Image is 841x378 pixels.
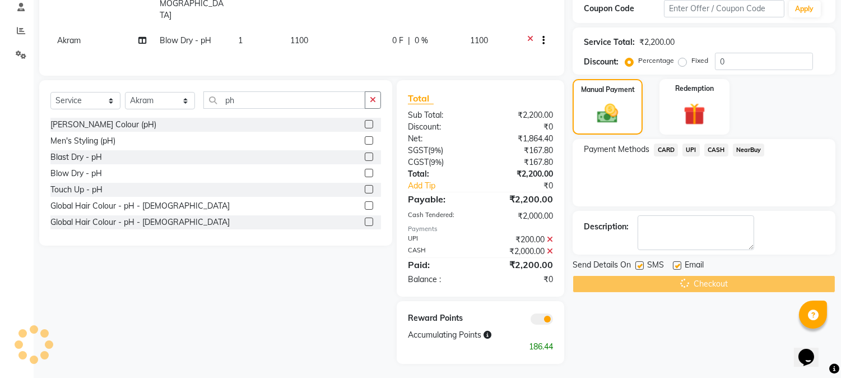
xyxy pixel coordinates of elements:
[408,224,553,234] div: Payments
[415,35,428,47] span: 0 %
[399,274,481,285] div: Balance :
[481,274,562,285] div: ₹0
[794,333,830,367] iframe: chat widget
[392,35,403,47] span: 0 F
[50,216,230,228] div: Global Hair Colour - pH - [DEMOGRAPHIC_DATA]
[481,121,562,133] div: ₹0
[160,35,211,45] span: Blow Dry - pH
[704,144,728,156] span: CASH
[50,151,102,163] div: Blast Dry - pH
[399,234,481,246] div: UPI
[470,35,488,45] span: 1100
[203,91,365,109] input: Search or Scan
[399,329,521,341] div: Accumulating Points
[584,3,664,15] div: Coupon Code
[481,109,562,121] div: ₹2,200.00
[685,259,704,273] span: Email
[399,145,481,156] div: ( )
[399,180,494,192] a: Add Tip
[238,35,243,45] span: 1
[481,258,562,271] div: ₹2,200.00
[481,145,562,156] div: ₹167.80
[50,135,115,147] div: Men's Styling (pH)
[481,133,562,145] div: ₹1,864.40
[481,156,562,168] div: ₹167.80
[290,35,308,45] span: 1100
[638,56,674,66] label: Percentage
[573,259,631,273] span: Send Details On
[584,144,649,155] span: Payment Methods
[399,312,481,325] div: Reward Points
[399,341,561,353] div: 186.44
[591,102,624,126] img: _cash.svg
[733,144,765,156] span: NearBuy
[481,168,562,180] div: ₹2,200.00
[481,210,562,222] div: ₹2,000.00
[691,56,708,66] label: Fixed
[677,100,712,128] img: _gift.svg
[57,35,81,45] span: Akram
[675,84,714,94] label: Redemption
[399,210,481,222] div: Cash Tendered:
[50,200,230,212] div: Global Hair Colour - pH - [DEMOGRAPHIC_DATA]
[654,144,678,156] span: CARD
[399,156,481,168] div: ( )
[481,234,562,246] div: ₹200.00
[682,144,700,156] span: UPI
[639,36,675,48] div: ₹2,200.00
[399,133,481,145] div: Net:
[581,85,635,95] label: Manual Payment
[408,93,434,104] span: Total
[399,168,481,180] div: Total:
[481,192,562,206] div: ₹2,200.00
[50,119,156,131] div: [PERSON_NAME] Colour (pH)
[430,146,441,155] span: 9%
[789,1,821,17] button: Apply
[399,246,481,257] div: CASH
[481,246,562,257] div: ₹2,000.00
[584,36,635,48] div: Service Total:
[399,121,481,133] div: Discount:
[399,109,481,121] div: Sub Total:
[408,157,429,167] span: CGST
[647,259,664,273] span: SMS
[399,192,481,206] div: Payable:
[584,221,629,233] div: Description:
[584,56,619,68] div: Discount:
[494,180,562,192] div: ₹0
[399,258,481,271] div: Paid:
[408,35,410,47] span: |
[50,184,103,196] div: Touch Up - pH
[50,168,102,179] div: Blow Dry - pH
[431,158,442,167] span: 9%
[408,145,428,155] span: SGST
